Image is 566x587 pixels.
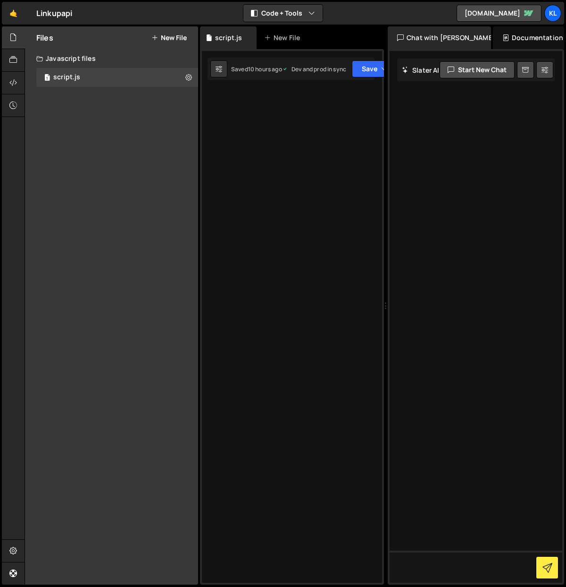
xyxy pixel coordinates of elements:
[352,60,398,77] button: Save
[243,5,323,22] button: Code + Tools
[215,33,242,42] div: script.js
[36,68,198,87] div: 17126/47241.js
[457,5,541,22] a: [DOMAIN_NAME]
[248,65,282,73] div: 10 hours ago
[388,26,491,49] div: Chat with [PERSON_NAME]
[25,49,198,68] div: Javascript files
[493,26,564,49] div: Documentation
[282,65,346,73] div: Dev and prod in sync
[2,2,25,25] a: 🤙
[440,61,515,78] button: Start new chat
[402,66,440,75] h2: Slater AI
[264,33,304,42] div: New File
[44,75,50,82] span: 1
[36,8,72,19] div: Linkupapi
[53,73,80,82] div: script.js
[544,5,561,22] a: Kl
[36,33,53,43] h2: Files
[151,34,187,42] button: New File
[231,65,282,73] div: Saved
